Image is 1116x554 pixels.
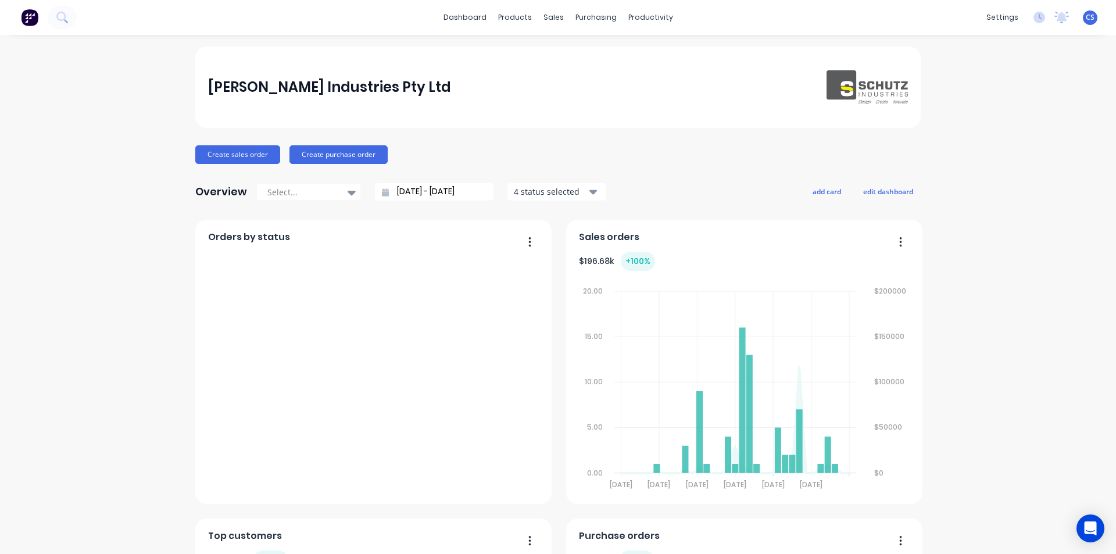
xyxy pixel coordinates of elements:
[610,480,632,489] tspan: [DATE]
[195,180,247,203] div: Overview
[587,423,603,433] tspan: 5.00
[492,9,538,26] div: products
[587,468,603,478] tspan: 0.00
[579,252,655,271] div: $ 196.68k
[538,9,570,26] div: sales
[648,480,670,489] tspan: [DATE]
[874,423,902,433] tspan: $50000
[585,377,603,387] tspan: 10.00
[208,529,282,543] span: Top customers
[874,468,884,478] tspan: $0
[762,480,785,489] tspan: [DATE]
[827,70,908,105] img: Schutz Industries Pty Ltd
[874,331,904,341] tspan: $150000
[579,230,639,244] span: Sales orders
[800,480,822,489] tspan: [DATE]
[438,9,492,26] a: dashboard
[570,9,623,26] div: purchasing
[585,331,603,341] tspan: 15.00
[621,252,655,271] div: + 100 %
[724,480,746,489] tspan: [DATE]
[289,145,388,164] button: Create purchase order
[583,286,603,296] tspan: 20.00
[208,76,451,99] div: [PERSON_NAME] Industries Pty Ltd
[195,145,280,164] button: Create sales order
[208,230,290,244] span: Orders by status
[981,9,1024,26] div: settings
[1076,514,1104,542] div: Open Intercom Messenger
[21,9,38,26] img: Factory
[805,184,849,199] button: add card
[1086,12,1094,23] span: CS
[623,9,679,26] div: productivity
[579,529,660,543] span: Purchase orders
[874,377,904,387] tspan: $100000
[514,185,587,198] div: 4 status selected
[507,183,606,201] button: 4 status selected
[856,184,921,199] button: edit dashboard
[686,480,709,489] tspan: [DATE]
[874,286,906,296] tspan: $200000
